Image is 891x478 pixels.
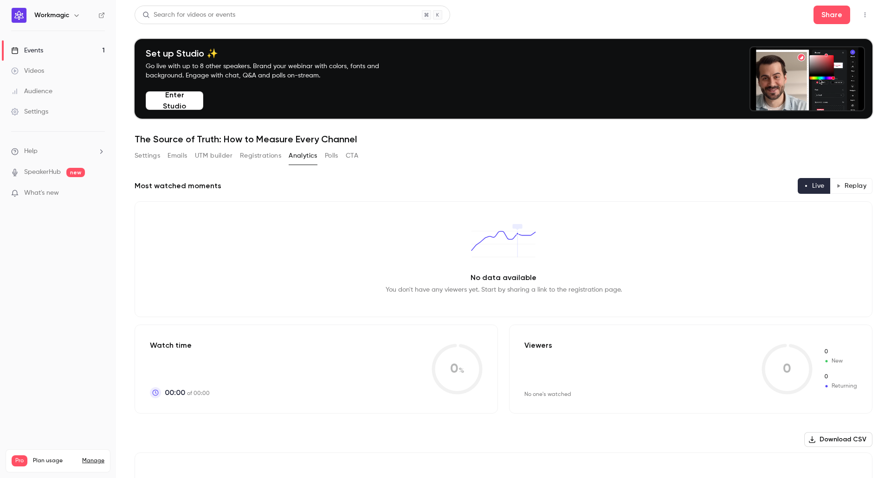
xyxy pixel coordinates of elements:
[11,147,105,156] li: help-dropdown-opener
[142,10,235,20] div: Search for videos or events
[24,188,59,198] span: What's new
[135,148,160,163] button: Settings
[146,91,203,110] button: Enter Studio
[135,180,221,191] h2: Most watched moments
[146,62,401,80] p: Go live with up to 8 other speakers. Brand your webinar with colors, fonts and background. Engage...
[386,285,622,294] p: You don't have any viewers yet. Start by sharing a link to the registration page.
[195,148,232,163] button: UTM builder
[346,148,358,163] button: CTA
[34,11,69,20] h6: Workmagic
[524,391,571,398] div: No one's watched
[12,8,26,23] img: Workmagic
[24,167,61,177] a: SpeakerHub
[830,178,872,194] button: Replay
[33,457,77,465] span: Plan usage
[814,6,850,24] button: Share
[11,107,48,116] div: Settings
[165,387,185,398] span: 00:00
[804,432,872,447] button: Download CSV
[165,387,210,398] p: of 00:00
[150,340,210,351] p: Watch time
[146,48,401,59] h4: Set up Studio ✨
[12,455,27,466] span: Pro
[524,340,552,351] p: Viewers
[325,148,338,163] button: Polls
[471,272,536,283] p: No data available
[824,373,857,381] span: Returning
[289,148,317,163] button: Analytics
[24,147,38,156] span: Help
[824,382,857,390] span: Returning
[168,148,187,163] button: Emails
[824,348,857,356] span: New
[824,357,857,365] span: New
[82,457,104,465] a: Manage
[11,66,44,76] div: Videos
[798,178,831,194] button: Live
[11,46,43,55] div: Events
[135,134,872,145] h1: The Source of Truth: How to Measure Every Channel
[66,168,85,177] span: new
[11,87,52,96] div: Audience
[240,148,281,163] button: Registrations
